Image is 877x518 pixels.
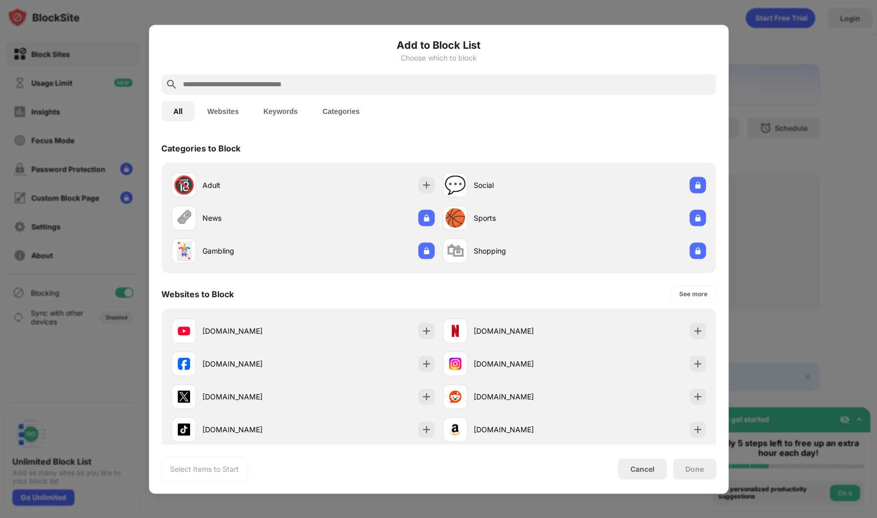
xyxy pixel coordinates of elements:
[173,175,195,196] div: 🔞
[202,424,303,435] div: [DOMAIN_NAME]
[474,325,574,336] div: [DOMAIN_NAME]
[449,390,461,402] img: favicons
[175,207,193,228] div: 🗞
[165,78,178,90] img: search.svg
[161,53,716,62] div: Choose which to block
[202,358,303,369] div: [DOMAIN_NAME]
[251,101,310,121] button: Keywords
[679,289,707,299] div: See more
[449,423,461,435] img: favicons
[630,465,655,473] div: Cancel
[161,143,240,153] div: Categories to Block
[202,391,303,402] div: [DOMAIN_NAME]
[173,240,195,261] div: 🃏
[474,180,574,190] div: Social
[474,391,574,402] div: [DOMAIN_NAME]
[202,245,303,256] div: Gambling
[449,324,461,337] img: favicons
[444,175,466,196] div: 💬
[444,207,466,228] div: 🏀
[161,289,234,299] div: Websites to Block
[685,465,704,473] div: Done
[202,325,303,336] div: [DOMAIN_NAME]
[474,358,574,369] div: [DOMAIN_NAME]
[170,464,239,474] div: Select Items to Start
[474,424,574,435] div: [DOMAIN_NAME]
[449,357,461,370] img: favicons
[178,390,190,402] img: favicons
[178,324,190,337] img: favicons
[161,101,195,121] button: All
[474,245,574,256] div: Shopping
[474,213,574,223] div: Sports
[161,37,716,52] h6: Add to Block List
[202,213,303,223] div: News
[310,101,372,121] button: Categories
[178,357,190,370] img: favicons
[446,240,464,261] div: 🛍
[178,423,190,435] img: favicons
[202,180,303,190] div: Adult
[195,101,251,121] button: Websites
